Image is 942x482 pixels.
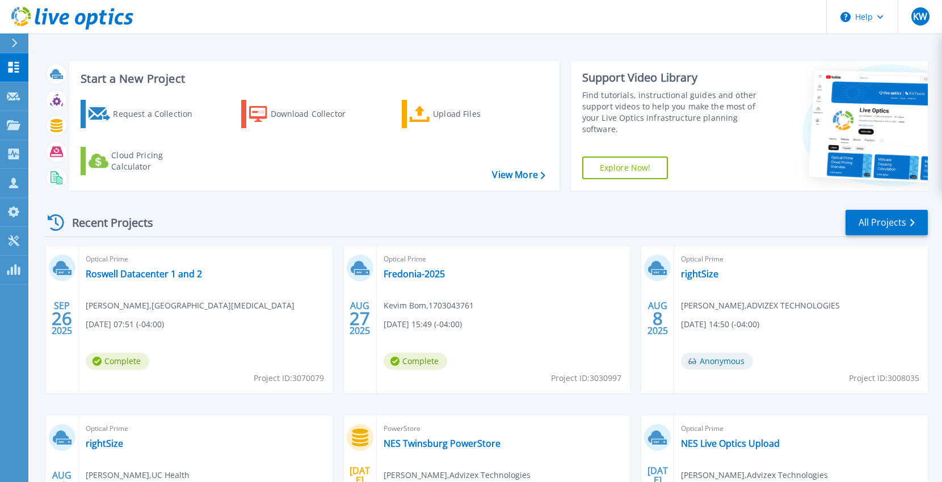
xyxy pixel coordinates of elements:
span: PowerStore [384,422,624,435]
div: Request a Collection [113,103,204,125]
div: Support Video Library [582,70,763,85]
a: Roswell Datacenter 1 and 2 [86,268,202,280]
span: Optical Prime [86,253,326,265]
span: Optical Prime [681,422,921,435]
span: Project ID: 3070079 [254,372,324,384]
span: [PERSON_NAME] , Advizex Technologies [384,469,531,481]
span: Complete [384,353,447,370]
span: Complete [86,353,149,370]
div: AUG 2025 [647,298,668,339]
div: Recent Projects [44,209,169,236]
a: View More [492,170,545,180]
span: [PERSON_NAME] , ADVIZEX TECHNOLOGIES [681,299,840,312]
span: Kevim Bom , 1703043761 [384,299,474,312]
span: [PERSON_NAME] , UC Health [86,469,190,481]
span: [DATE] 15:49 (-04:00) [384,318,462,331]
a: Upload Files [402,100,528,128]
span: Anonymous [681,353,753,370]
span: Project ID: 3030997 [551,372,621,384]
a: rightSize [86,438,123,449]
a: Cloud Pricing Calculator [81,147,207,175]
div: Download Collector [271,103,361,125]
a: NES Twinsburg PowerStore [384,438,501,449]
div: Find tutorials, instructional guides and other support videos to help you make the most of your L... [582,90,763,135]
div: Cloud Pricing Calculator [111,150,202,172]
a: rightSize [681,268,718,280]
span: Optical Prime [384,253,624,265]
span: 8 [653,314,663,323]
a: Request a Collection [81,100,207,128]
div: AUG 2025 [349,298,371,339]
a: Explore Now! [582,157,668,179]
span: [DATE] 07:51 (-04:00) [86,318,164,331]
a: All Projects [846,210,928,235]
h3: Start a New Project [81,73,545,85]
span: Optical Prime [681,253,921,265]
span: 27 [350,314,370,323]
a: NES Live Optics Upload [681,438,780,449]
div: SEP 2025 [51,298,73,339]
span: [DATE] 14:50 (-04:00) [681,318,759,331]
div: Upload Files [433,103,524,125]
span: 26 [52,314,72,323]
a: Download Collector [241,100,368,128]
span: Project ID: 3008035 [849,372,919,384]
span: [PERSON_NAME] , Advizex Technologies [681,469,828,481]
span: Optical Prime [86,422,326,435]
span: KW [913,12,927,21]
span: [PERSON_NAME] , [GEOGRAPHIC_DATA][MEDICAL_DATA] [86,299,295,312]
a: Fredonia-2025 [384,268,445,280]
